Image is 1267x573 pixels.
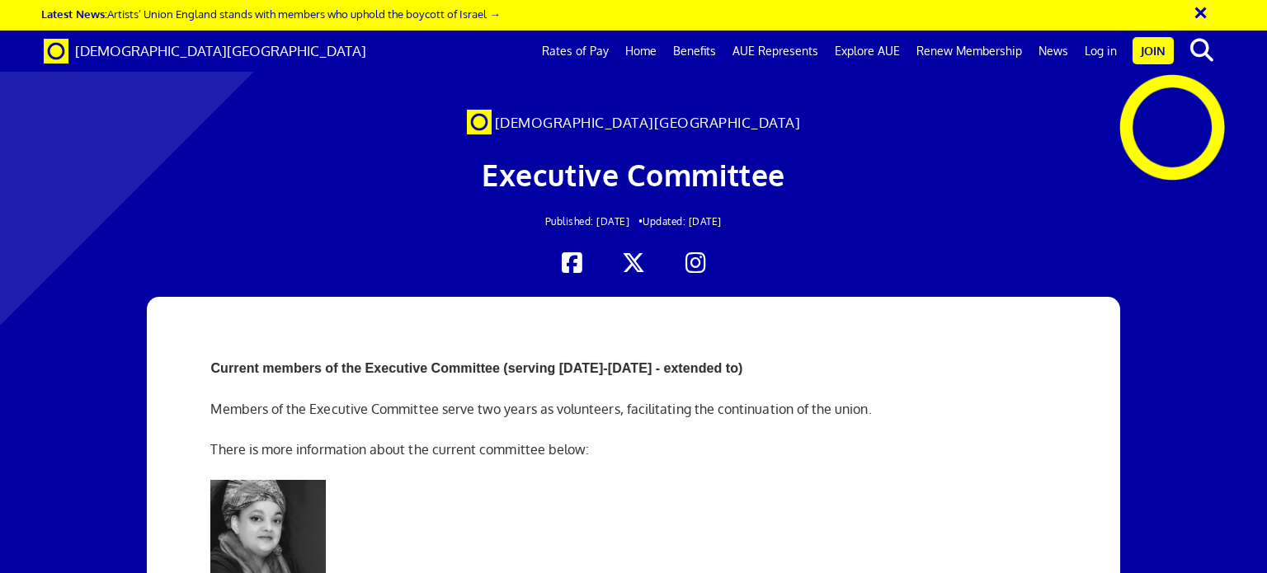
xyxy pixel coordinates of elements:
a: Rates of Pay [534,31,617,72]
span: [DEMOGRAPHIC_DATA][GEOGRAPHIC_DATA] [495,114,801,131]
a: Renew Membership [908,31,1030,72]
strong: Latest News: [41,7,107,21]
p: There is more information about the current committee below: [210,439,1056,459]
a: Brand [DEMOGRAPHIC_DATA][GEOGRAPHIC_DATA] [31,31,379,72]
a: AUE Represents [724,31,827,72]
h2: Updated: [DATE] [245,216,1023,227]
p: Members of the Executive Committee serve two years as volunteers, facilitating the continuation o... [210,399,1056,419]
strong: Current members of the Executive Committee (serving [DATE]-[DATE] - extended to) [210,361,742,375]
a: Join [1133,37,1174,64]
a: Home [617,31,665,72]
a: Latest News:Artists’ Union England stands with members who uphold the boycott of Israel → [41,7,500,21]
span: Executive Committee [482,156,785,193]
span: [DEMOGRAPHIC_DATA][GEOGRAPHIC_DATA] [75,42,366,59]
button: search [1177,33,1227,68]
a: Log in [1076,31,1125,72]
a: News [1030,31,1076,72]
span: Published: [DATE] • [545,215,643,228]
a: Explore AUE [827,31,908,72]
a: Benefits [665,31,724,72]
